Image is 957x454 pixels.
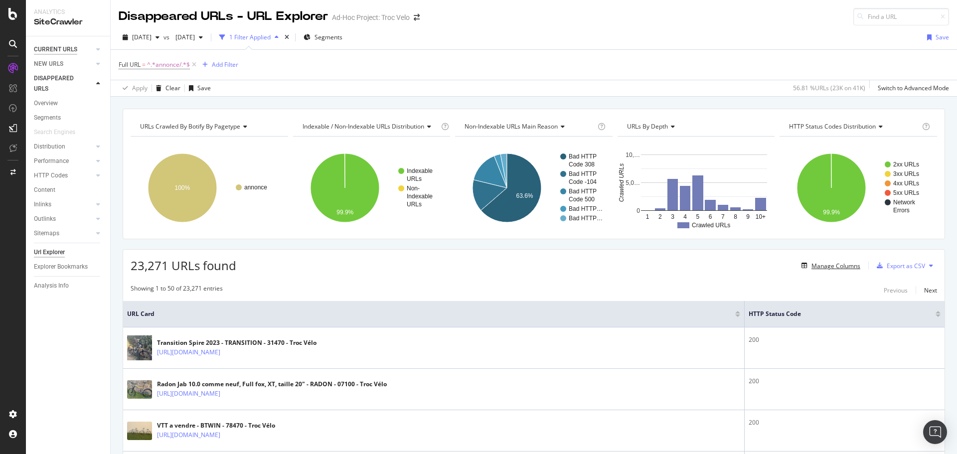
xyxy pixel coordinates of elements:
text: URLs [407,201,422,208]
text: 6 [709,213,712,220]
text: URLs [407,175,422,182]
button: Next [924,284,937,296]
div: Performance [34,156,69,166]
button: Apply [119,80,148,96]
div: Save [197,84,211,92]
div: Next [924,286,937,295]
text: 5,0… [626,179,640,186]
text: Code 308 [569,161,595,168]
text: 5 [696,213,699,220]
button: 1 Filter Applied [215,29,283,45]
text: 99.9% [336,209,353,216]
a: Content [34,185,103,195]
text: Crawled URLs [692,222,730,229]
div: Save [936,33,949,41]
text: 2xx URLs [893,161,919,168]
div: Analysis Info [34,281,69,291]
text: Indexable [407,193,433,200]
div: Url Explorer [34,247,65,258]
div: Showing 1 to 50 of 23,271 entries [131,284,223,296]
div: Outlinks [34,214,56,224]
a: Segments [34,113,103,123]
div: Explorer Bookmarks [34,262,88,272]
a: CURRENT URLS [34,44,93,55]
svg: A chart. [293,145,451,231]
a: [URL][DOMAIN_NAME] [157,430,220,440]
button: Switch to Advanced Mode [874,80,949,96]
a: Inlinks [34,199,93,210]
text: 0 [637,207,640,214]
a: DISAPPEARED URLS [34,73,93,94]
div: Previous [884,286,908,295]
text: 63.6% [516,192,533,199]
div: times [283,32,291,42]
div: SiteCrawler [34,16,102,28]
text: Bad HTTP… [569,205,603,212]
text: Code -104 [569,178,597,185]
div: Apply [132,84,148,92]
div: Transition Spire 2023 - TRANSITION - 31470 - Troc Vélo [157,338,317,347]
text: 4xx URLs [893,180,919,187]
span: URL Card [127,309,733,318]
a: Url Explorer [34,247,103,258]
svg: A chart. [780,145,937,231]
text: Code 500 [569,196,595,203]
text: annonce [244,184,267,191]
text: 5xx URLs [893,189,919,196]
svg: A chart. [131,145,288,231]
text: 9 [746,213,750,220]
text: 7 [721,213,725,220]
a: Outlinks [34,214,93,224]
div: Search Engines [34,127,75,138]
span: Segments [315,33,342,41]
a: Overview [34,98,103,109]
h4: URLs Crawled By Botify By pagetype [138,119,279,135]
img: main image [127,380,152,399]
div: 56.81 % URLs ( 23K on 41K ) [793,84,865,92]
text: 10+ [756,213,766,220]
div: DISAPPEARED URLS [34,73,84,94]
div: arrow-right-arrow-left [414,14,420,21]
button: [DATE] [171,29,207,45]
div: Clear [165,84,180,92]
div: A chart. [618,145,775,231]
a: Performance [34,156,93,166]
text: 99.9% [823,209,840,216]
text: Bad HTTP [569,170,597,177]
div: Export as CSV [887,262,925,270]
div: HTTP Codes [34,170,68,181]
div: 200 [749,335,941,344]
a: [URL][DOMAIN_NAME] [157,347,220,357]
div: Content [34,185,55,195]
div: Open Intercom Messenger [923,420,947,444]
span: HTTP Status Code [749,309,921,318]
text: Indexable [407,167,433,174]
h4: HTTP Status Codes Distribution [787,119,920,135]
img: main image [127,331,152,365]
text: Bad HTTP [569,153,597,160]
text: Crawled URLs [618,163,625,202]
div: CURRENT URLS [34,44,77,55]
div: 1 Filter Applied [229,33,271,41]
h4: URLs by Depth [625,119,766,135]
div: 200 [749,377,941,386]
a: [URL][DOMAIN_NAME] [157,389,220,399]
span: URLs by Depth [627,122,668,131]
span: ^.*annonce/.*$ [147,58,190,72]
div: Disappeared URLs - URL Explorer [119,8,328,25]
a: Analysis Info [34,281,103,291]
text: 3xx URLs [893,170,919,177]
span: 2025 Aug. 20th [171,33,195,41]
a: Search Engines [34,127,85,138]
text: 8 [734,213,737,220]
div: Radon Jab 10.0 comme neuf, Full fox, XT, taille 20" - RADON - 07100 - Troc Vélo [157,380,387,389]
text: 4 [683,213,687,220]
text: Network [893,199,916,206]
button: Previous [884,284,908,296]
span: vs [163,33,171,41]
div: Switch to Advanced Mode [878,84,949,92]
div: NEW URLS [34,59,63,69]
